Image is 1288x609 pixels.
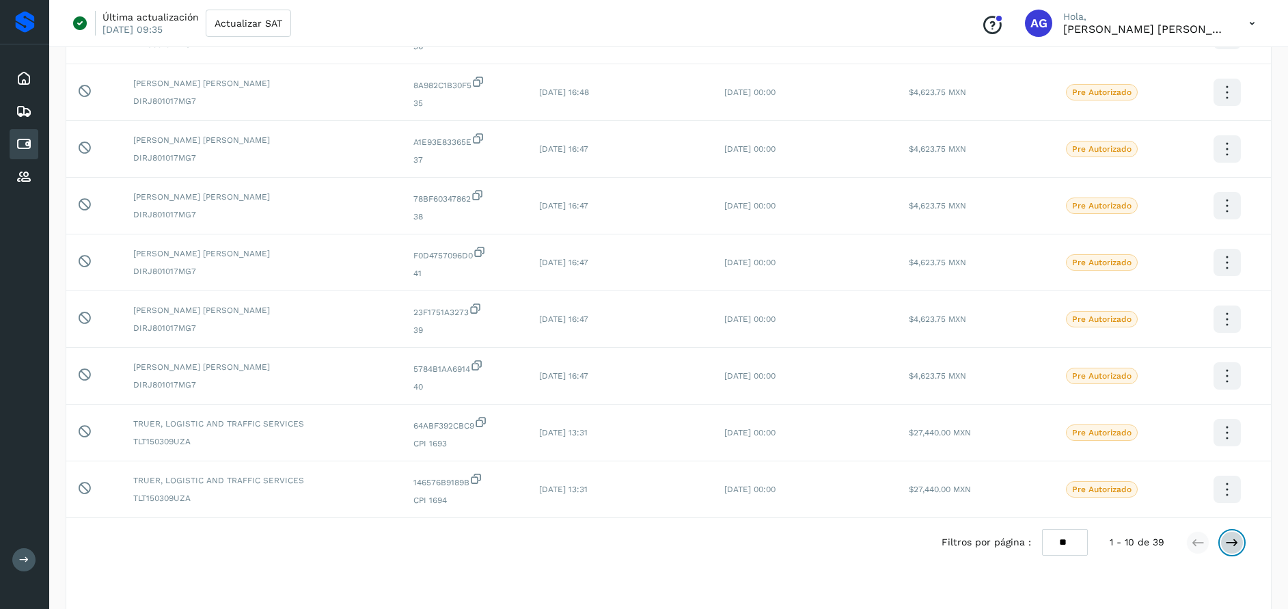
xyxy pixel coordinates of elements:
span: [DATE] 16:47 [539,314,588,324]
span: F0D4757096D0 [413,245,517,262]
span: 38 [413,211,517,223]
span: CPI 1693 [413,437,517,450]
span: [PERSON_NAME] [PERSON_NAME] [133,77,392,90]
span: $4,623.75 MXN [909,314,966,324]
span: $4,623.75 MXN [909,201,966,211]
p: Pre Autorizado [1072,485,1132,494]
span: 35 [413,97,517,109]
span: $27,440.00 MXN [909,485,971,494]
p: [DATE] 09:35 [102,23,163,36]
span: 1 - 10 de 39 [1110,535,1164,550]
span: TRUER, LOGISTIC AND TRAFFIC SERVICES [133,418,392,430]
span: [DATE] 16:48 [539,87,589,97]
span: TRUER, LOGISTIC AND TRAFFIC SERVICES [133,474,392,487]
p: Abigail Gonzalez Leon [1063,23,1227,36]
span: $4,623.75 MXN [909,87,966,97]
span: [DATE] 00:00 [724,371,776,381]
span: $4,623.75 MXN [909,258,966,267]
span: TLT150309UZA [133,435,392,448]
p: Pre Autorizado [1072,428,1132,437]
span: 39 [413,324,517,336]
div: Embarques [10,96,38,126]
span: [DATE] 00:00 [724,201,776,211]
span: [DATE] 16:47 [539,258,588,267]
span: [PERSON_NAME] [PERSON_NAME] [133,247,392,260]
p: Pre Autorizado [1072,314,1132,324]
div: Inicio [10,64,38,94]
span: $4,623.75 MXN [909,371,966,381]
p: Pre Autorizado [1072,201,1132,211]
button: Actualizar SAT [206,10,291,37]
span: 8A982C1B30F5 [413,75,517,92]
p: Pre Autorizado [1072,371,1132,381]
span: [DATE] 16:47 [539,144,588,154]
span: [PERSON_NAME] [PERSON_NAME] [133,361,392,373]
span: [DATE] 00:00 [724,485,776,494]
span: [PERSON_NAME] [PERSON_NAME] [133,191,392,203]
span: 5784B1AA6914 [413,359,517,375]
span: DIRJ801017MG7 [133,152,392,164]
span: Filtros por página : [942,535,1031,550]
span: DIRJ801017MG7 [133,265,392,278]
span: A1E93E83365E [413,132,517,148]
span: $27,440.00 MXN [909,428,971,437]
p: Pre Autorizado [1072,258,1132,267]
span: [PERSON_NAME] [PERSON_NAME] [133,304,392,316]
p: Pre Autorizado [1072,87,1132,97]
span: [PERSON_NAME] [PERSON_NAME] [133,134,392,146]
span: 41 [413,267,517,280]
span: [DATE] 00:00 [724,87,776,97]
div: Cuentas por pagar [10,129,38,159]
span: [DATE] 00:00 [724,258,776,267]
span: DIRJ801017MG7 [133,208,392,221]
span: TLT150309UZA [133,492,392,504]
p: Pre Autorizado [1072,144,1132,154]
span: 23F1751A3273 [413,302,517,319]
span: DIRJ801017MG7 [133,322,392,334]
span: [DATE] 16:47 [539,371,588,381]
span: [DATE] 13:31 [539,428,588,437]
span: [DATE] 16:47 [539,201,588,211]
span: DIRJ801017MG7 [133,379,392,391]
p: Última actualización [102,11,199,23]
span: [DATE] 13:31 [539,485,588,494]
span: Actualizar SAT [215,18,282,28]
span: [DATE] 00:00 [724,428,776,437]
span: [DATE] 00:00 [724,144,776,154]
p: Hola, [1063,11,1227,23]
div: Proveedores [10,162,38,192]
span: DIRJ801017MG7 [133,95,392,107]
span: 37 [413,154,517,166]
span: CPI 1694 [413,494,517,506]
span: 78BF60347862 [413,189,517,205]
span: [DATE] 00:00 [724,314,776,324]
span: 64ABF392CBC9 [413,416,517,432]
span: 40 [413,381,517,393]
span: 146576B9189B [413,472,517,489]
span: $4,623.75 MXN [909,144,966,154]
